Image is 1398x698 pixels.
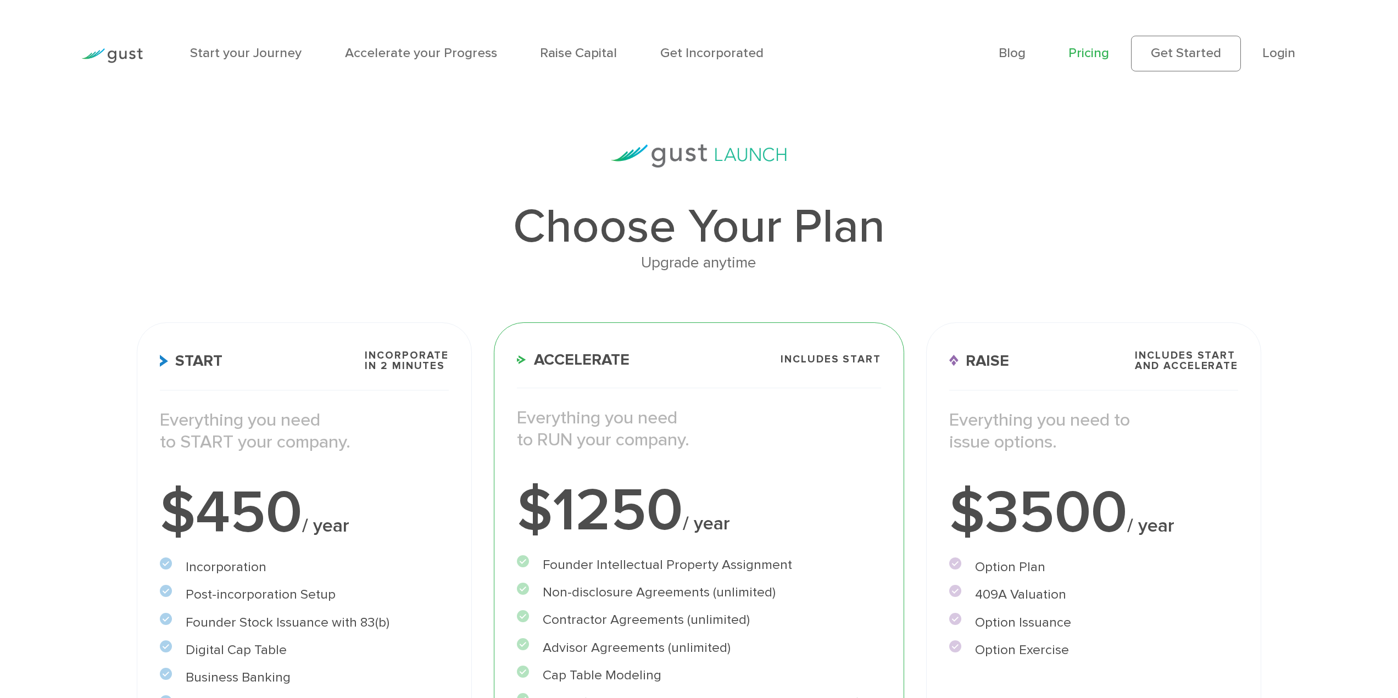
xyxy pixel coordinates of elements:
[1135,350,1238,371] span: Includes START and ACCELERATE
[160,355,168,366] img: Start Icon X2
[160,585,449,605] li: Post-incorporation Setup
[1068,45,1109,61] a: Pricing
[137,203,1261,251] h1: Choose Your Plan
[160,640,449,661] li: Digital Cap Table
[160,483,449,543] div: $450
[949,640,1238,661] li: Option Exercise
[949,585,1238,605] li: 409A Valuation
[949,409,1238,454] p: Everything you need to issue options.
[517,355,526,364] img: Accelerate Icon
[949,557,1238,578] li: Option Plan
[611,144,787,167] img: gust-launch-logos.svg
[160,557,449,578] li: Incorporation
[517,407,881,451] p: Everything you need to RUN your company.
[160,613,449,633] li: Founder Stock Issuance with 83(b)
[1262,45,1295,61] a: Login
[517,481,881,540] div: $1250
[517,583,881,603] li: Non-disclosure Agreements (unlimited)
[683,512,730,535] span: / year
[160,353,223,368] span: Start
[302,515,349,537] span: / year
[949,355,959,366] img: Raise Icon
[137,250,1261,275] div: Upgrade anytime
[949,483,1238,543] div: $3500
[1131,36,1241,71] a: Get Started
[999,45,1026,61] a: Blog
[660,45,764,61] a: Get Incorporated
[781,354,881,365] span: Includes START
[190,45,302,61] a: Start your Journey
[517,352,630,367] span: Accelerate
[160,668,449,688] li: Business Banking
[160,409,449,454] p: Everything you need to START your company.
[949,353,1010,368] span: Raise
[1127,515,1174,537] span: / year
[81,48,143,63] img: Gust Logo
[517,555,881,576] li: Founder Intellectual Property Assignment
[949,613,1238,633] li: Option Issuance
[365,350,449,371] span: Incorporate in 2 Minutes
[540,45,617,61] a: Raise Capital
[517,638,881,658] li: Advisor Agreements (unlimited)
[517,610,881,630] li: Contractor Agreements (unlimited)
[345,45,497,61] a: Accelerate your Progress
[517,666,881,686] li: Cap Table Modeling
